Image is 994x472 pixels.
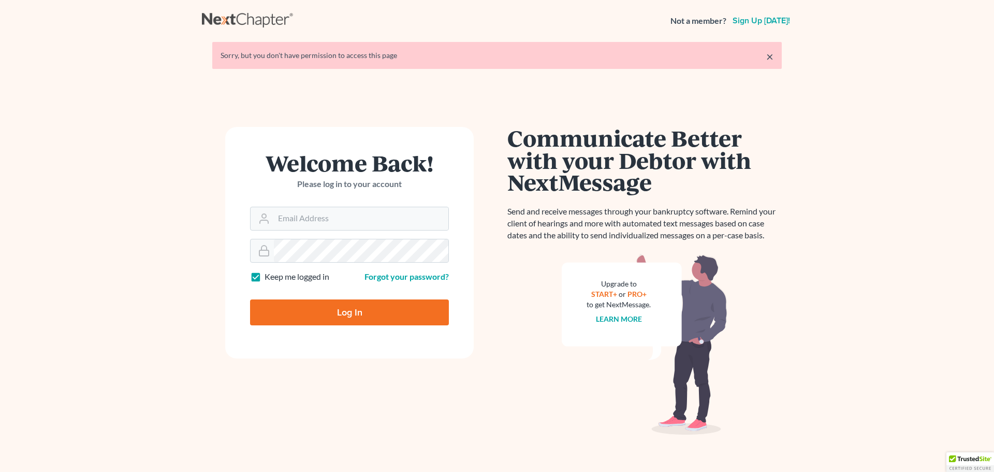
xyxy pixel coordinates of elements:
div: to get NextMessage. [587,299,651,310]
label: Keep me logged in [265,271,329,283]
div: Sorry, but you don't have permission to access this page [221,50,773,61]
a: START+ [591,290,617,298]
p: Please log in to your account [250,178,449,190]
h1: Welcome Back! [250,152,449,174]
a: Forgot your password? [364,271,449,281]
input: Log In [250,299,449,325]
span: or [619,290,626,298]
a: PRO+ [627,290,647,298]
p: Send and receive messages through your bankruptcy software. Remind your client of hearings and mo... [507,206,782,241]
a: Learn more [596,314,642,323]
a: Sign up [DATE]! [730,17,792,25]
img: nextmessage_bg-59042aed3d76b12b5cd301f8e5b87938c9018125f34e5fa2b7a6b67550977c72.svg [562,254,727,435]
div: TrustedSite Certified [946,452,994,472]
a: × [766,50,773,63]
input: Email Address [274,207,448,230]
h1: Communicate Better with your Debtor with NextMessage [507,127,782,193]
strong: Not a member? [670,15,726,27]
div: Upgrade to [587,279,651,289]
